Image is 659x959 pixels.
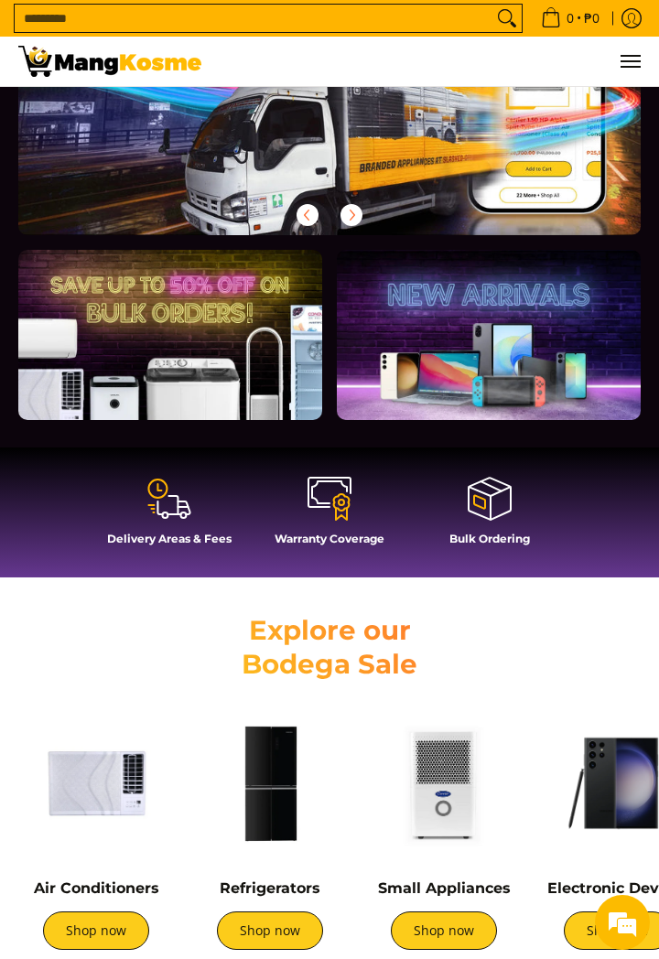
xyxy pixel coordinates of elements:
button: Next [331,195,372,235]
span: 0 [564,12,577,25]
h2: Explore our Bodega Sale [178,614,481,681]
a: Air Conditioners [34,879,159,897]
a: Bulk Ordering [419,475,561,559]
a: Refrigerators [220,879,320,897]
a: Small Appliances [378,879,511,897]
a: Shop now [43,911,149,950]
a: Shop now [391,911,497,950]
h4: Bulk Ordering [419,532,561,545]
img: Mang Kosme: Your Home Appliances Warehouse Sale Partner! [18,46,201,77]
h4: Delivery Areas & Fees [99,532,241,545]
button: Previous [287,195,328,235]
img: Refrigerators [192,706,348,861]
span: ₱0 [581,12,602,25]
img: Air Conditioners [18,706,174,861]
h4: Warranty Coverage [259,532,401,545]
span: • [535,8,605,28]
a: Warranty Coverage [259,475,401,559]
img: Small Appliances [366,706,522,861]
nav: Main Menu [220,37,641,86]
a: Shop now [217,911,323,950]
ul: Customer Navigation [220,37,641,86]
button: Menu [619,37,641,86]
button: Search [492,5,522,32]
a: Delivery Areas & Fees [99,475,241,559]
